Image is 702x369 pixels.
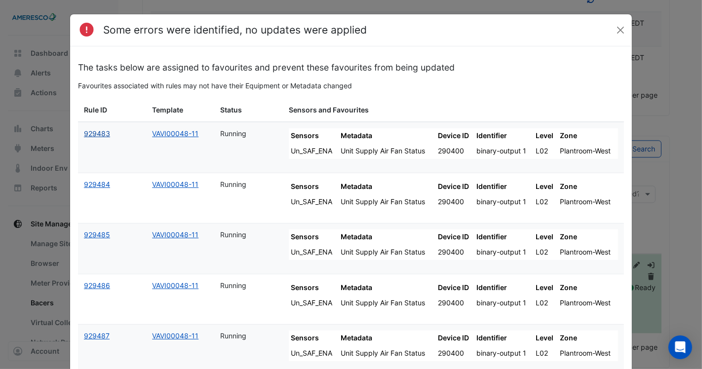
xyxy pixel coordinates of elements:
a: 929487 [84,332,110,340]
td: Plantroom-West [558,144,618,159]
td: Unit Supply Air Fan Status [339,245,436,260]
th: Sensors [289,179,339,194]
th: Zone [558,229,618,245]
td: L02 [534,295,557,311]
td: 290400 [436,144,474,159]
th: Metadata [339,128,436,144]
td: L02 [534,194,557,210]
td: Unit Supply Air Fan Status [339,295,436,311]
div: Open Intercom Messenger [668,335,692,359]
td: Un_SAF_ENA [289,144,339,159]
th: Device ID [436,280,474,295]
td: Unit Supply Air Fan Status [339,144,436,159]
th: Identifier [474,280,534,295]
th: Zone [558,280,618,295]
th: Zone [558,331,618,346]
td: L02 [534,245,557,260]
td: L02 [534,346,557,361]
th: Zone [558,179,618,194]
th: Identifier [474,229,534,245]
span: Running [221,230,247,239]
td: Un_SAF_ENA [289,194,339,210]
th: Sensors [289,128,339,144]
th: Sensors [289,280,339,295]
span: Running [221,332,247,340]
th: Level [534,280,557,295]
span: Running [221,281,247,290]
span: Running [221,180,247,188]
a: 929483 [84,129,110,138]
td: Unit Supply Air Fan Status [339,346,436,361]
td: L02 [534,144,557,159]
th: Device ID [436,128,474,144]
span: Sensors and Favourites [289,105,369,116]
td: 290400 [436,346,474,361]
th: Identifier [474,128,534,144]
td: Plantroom-West [558,346,618,361]
td: Plantroom-West [558,295,618,311]
th: Identifier [474,179,534,194]
td: binary-output 1 [474,144,534,159]
th: Zone [558,128,618,144]
td: binary-output 1 [474,194,534,210]
th: Metadata [339,280,436,295]
td: Plantroom-West [558,194,618,210]
th: Device ID [436,331,474,346]
span: Running [221,129,247,138]
p: Favourites associated with rules may not have their Equipment or Metadata changed [78,80,624,91]
th: Metadata [339,229,436,245]
td: 290400 [436,194,474,210]
span: Rule ID [84,105,107,116]
th: Metadata [339,331,436,346]
td: Un_SAF_ENA [289,295,339,311]
td: binary-output 1 [474,295,534,311]
a: VAVI00048-11 [152,230,198,239]
span: Template [152,105,183,116]
th: Device ID [436,229,474,245]
th: Level [534,229,557,245]
td: Un_SAF_ENA [289,346,339,361]
th: Metadata [339,179,436,194]
th: Sensors [289,331,339,346]
h4: Some errors were identified, no updates were applied [103,22,367,38]
a: VAVI00048-11 [152,129,198,138]
th: Identifier [474,331,534,346]
button: Close [613,23,628,37]
a: VAVI00048-11 [152,180,198,188]
td: Plantroom-West [558,245,618,260]
th: Sensors [289,229,339,245]
a: 929485 [84,230,110,239]
th: Level [534,128,557,144]
span: Status [221,105,242,116]
a: 929486 [84,281,110,290]
td: binary-output 1 [474,346,534,361]
th: Level [534,179,557,194]
td: binary-output 1 [474,245,534,260]
th: Device ID [436,179,474,194]
a: 929484 [84,180,110,188]
td: Unit Supply Air Fan Status [339,194,436,210]
td: 290400 [436,295,474,311]
th: Level [534,331,557,346]
td: 290400 [436,245,474,260]
a: VAVI00048-11 [152,332,198,340]
td: Un_SAF_ENA [289,245,339,260]
a: VAVI00048-11 [152,281,198,290]
h5: The tasks below are assigned to favourites and prevent these favourites from being updated [78,62,624,73]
